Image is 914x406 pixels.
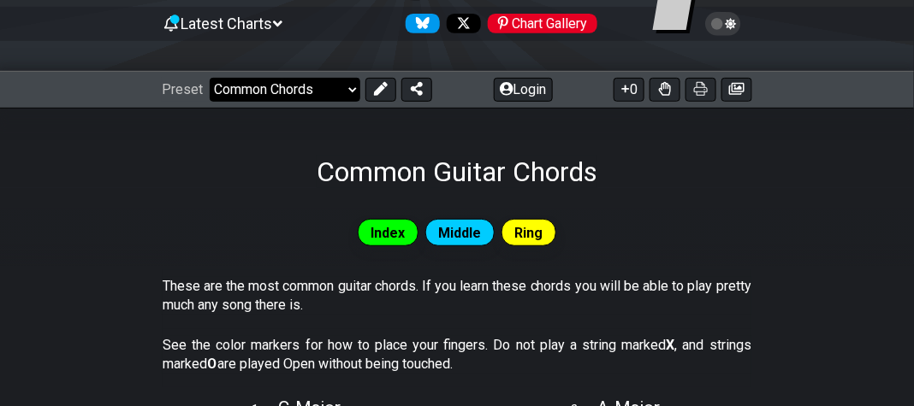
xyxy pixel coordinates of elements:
[481,14,597,33] a: #fretflip at Pinterest
[514,221,543,245] span: Ring
[162,81,203,97] span: Preset
[440,14,481,33] a: Follow #fretflip at X
[650,78,680,102] button: Toggle Dexterity for all fretkits
[317,156,597,188] h1: Common Guitar Chords
[488,14,597,33] div: Chart Gallery
[371,221,406,245] span: Index
[721,78,752,102] button: Create image
[163,277,751,315] p: These are the most common guitar chords. If you learn these chords you will be able to play prett...
[494,78,553,102] button: Login
[667,337,675,353] strong: X
[399,14,440,33] a: Follow #fretflip at Bluesky
[207,356,217,372] strong: O
[210,78,360,102] select: Preset
[614,78,644,102] button: 0
[401,78,432,102] button: Share Preset
[439,221,482,245] span: Middle
[714,16,733,32] span: Toggle light / dark theme
[163,336,751,374] p: See the color markers for how to place your fingers. Do not play a string marked , and strings ma...
[365,78,396,102] button: Edit Preset
[685,78,716,102] button: Print
[181,15,273,32] span: Latest Charts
